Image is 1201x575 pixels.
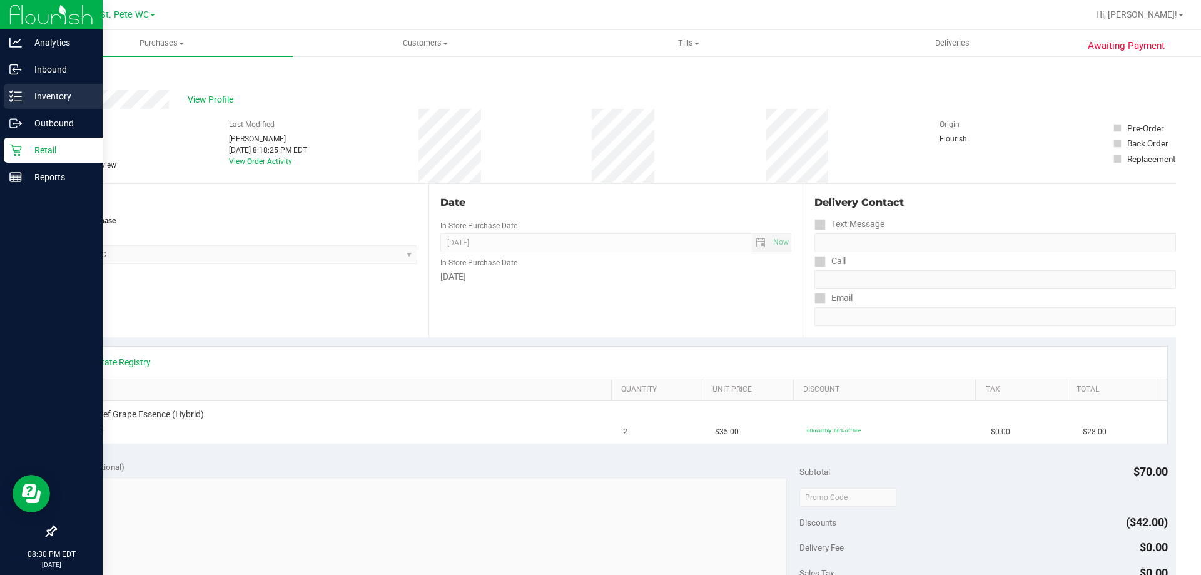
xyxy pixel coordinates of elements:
inline-svg: Retail [9,144,22,156]
a: Purchases [30,30,293,56]
a: SKU [74,385,606,395]
div: [PERSON_NAME] [229,133,307,145]
p: Retail [22,143,97,158]
label: Email [814,289,853,307]
span: FT 1g Kief Grape Essence (Hybrid) [72,409,204,420]
inline-svg: Analytics [9,36,22,49]
label: Origin [940,119,960,130]
div: [DATE] [440,270,791,283]
a: Customers [293,30,557,56]
span: $0.00 [1140,541,1168,554]
input: Format: (999) 999-9999 [814,233,1176,252]
inline-svg: Inbound [9,63,22,76]
span: Awaiting Payment [1088,39,1165,53]
inline-svg: Outbound [9,117,22,130]
p: [DATE] [6,560,97,569]
span: Discounts [799,511,836,534]
span: $35.00 [715,426,739,438]
label: In-Store Purchase Date [440,220,517,232]
div: Back Order [1127,137,1168,150]
span: Deliveries [918,38,986,49]
span: Tills [557,38,819,49]
div: Flourish [940,133,1002,145]
iframe: Resource center [13,475,50,512]
span: Hi, [PERSON_NAME]! [1096,9,1177,19]
input: Format: (999) 999-9999 [814,270,1176,289]
span: Customers [294,38,556,49]
p: Reports [22,170,97,185]
span: Delivery Fee [799,542,844,552]
span: Purchases [30,38,293,49]
a: Tax [986,385,1062,395]
label: Last Modified [229,119,275,130]
p: Outbound [22,116,97,131]
a: Unit Price [712,385,789,395]
span: $0.00 [991,426,1010,438]
a: Total [1077,385,1153,395]
label: Call [814,252,846,270]
label: In-Store Purchase Date [440,257,517,268]
a: View State Registry [76,356,151,369]
a: View Order Activity [229,157,292,166]
span: Subtotal [799,467,830,477]
a: Tills [557,30,820,56]
div: Replacement [1127,153,1175,165]
p: Analytics [22,35,97,50]
label: Text Message [814,215,884,233]
inline-svg: Inventory [9,90,22,103]
span: $70.00 [1133,465,1168,478]
p: 08:30 PM EDT [6,549,97,560]
div: Delivery Contact [814,195,1176,210]
inline-svg: Reports [9,171,22,183]
input: Promo Code [799,488,896,507]
span: View Profile [188,93,238,106]
div: Date [440,195,791,210]
span: 60monthly: 60% off line [807,427,861,434]
p: Inbound [22,62,97,77]
span: 2 [623,426,627,438]
div: Pre-Order [1127,122,1164,135]
p: Inventory [22,89,97,104]
a: Quantity [621,385,697,395]
a: Deliveries [821,30,1084,56]
span: St. Pete WC [100,9,149,20]
div: Location [55,195,417,210]
a: Discount [803,385,971,395]
span: $28.00 [1083,426,1107,438]
span: ($42.00) [1126,516,1168,529]
div: [DATE] 8:18:25 PM EDT [229,145,307,156]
